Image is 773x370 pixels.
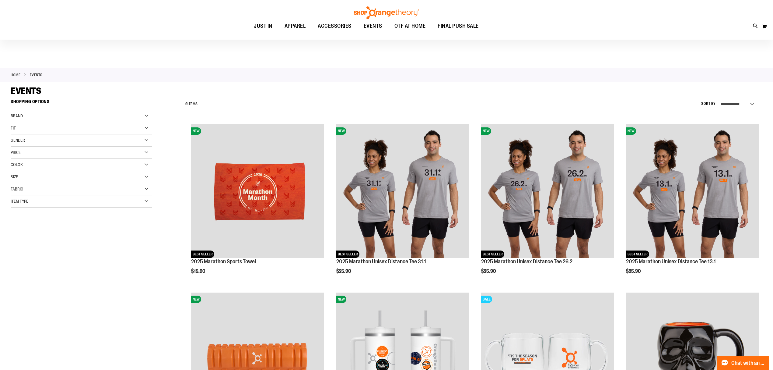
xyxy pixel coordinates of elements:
strong: Shopping Options [11,96,152,110]
span: 9 [185,102,188,106]
span: FINAL PUSH SALE [438,19,479,33]
a: 2025 Marathon Unisex Distance Tee 13.1 [626,258,716,265]
a: 2025 Marathon Sports TowelNEWBEST SELLER [191,124,324,258]
a: 2025 Marathon Sports Towel [191,258,256,265]
div: product [478,121,617,289]
span: NEW [191,296,201,303]
img: 2025 Marathon Unisex Distance Tee 26.2 [481,124,614,258]
img: 2025 Marathon Sports Towel [191,124,324,258]
img: Shop Orangetheory [353,6,420,19]
span: NEW [336,296,346,303]
a: Home [11,72,20,78]
span: Price [11,150,21,155]
span: BEST SELLER [626,251,649,258]
label: Sort By [701,101,716,106]
span: Chat with an Expert [731,360,766,366]
span: $15.90 [191,269,206,274]
span: SALE [481,296,492,303]
img: 2025 Marathon Unisex Distance Tee 31.1 [336,124,469,258]
a: 2025 Marathon Unisex Distance Tee 26.2 [481,258,572,265]
strong: EVENTS [30,72,43,78]
span: NEW [336,127,346,135]
span: Gender [11,138,25,143]
button: Chat with an Expert [717,356,770,370]
span: Fabric [11,187,23,191]
h2: Items [185,99,198,109]
span: EVENTS [11,86,41,96]
a: 2025 Marathon Unisex Distance Tee 31.1 [336,258,426,265]
span: Fit [11,126,16,130]
a: 2025 Marathon Unisex Distance Tee 26.2NEWBEST SELLER [481,124,614,258]
span: Item Type [11,199,28,204]
span: EVENTS [364,19,382,33]
span: $25.90 [481,269,497,274]
span: Color [11,162,23,167]
div: product [333,121,472,289]
span: BEST SELLER [336,251,359,258]
span: ACCESSORIES [318,19,352,33]
span: BEST SELLER [191,251,214,258]
img: 2025 Marathon Unisex Distance Tee 13.1 [626,124,759,258]
div: product [623,121,762,289]
span: BEST SELLER [481,251,504,258]
span: APPAREL [285,19,306,33]
span: OTF AT HOME [394,19,426,33]
span: NEW [481,127,491,135]
span: Brand [11,113,23,118]
span: Size [11,174,18,179]
span: NEW [626,127,636,135]
span: $25.90 [626,269,642,274]
span: $25.90 [336,269,352,274]
span: NEW [191,127,201,135]
a: 2025 Marathon Unisex Distance Tee 31.1NEWBEST SELLER [336,124,469,258]
span: JUST IN [254,19,272,33]
a: 2025 Marathon Unisex Distance Tee 13.1NEWBEST SELLER [626,124,759,258]
div: product [188,121,327,289]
